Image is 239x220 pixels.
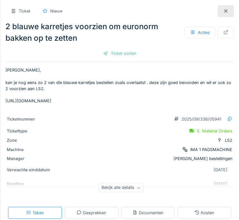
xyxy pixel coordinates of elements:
div: Ticket [19,8,30,14]
div: Gesprekken [76,210,106,216]
div: Kosten [194,210,214,216]
div: Nieuw [50,8,62,14]
div: Documenten [132,210,164,216]
div: Ticketnummer [7,116,55,122]
div: Taken [26,210,44,216]
div: Tickettype [7,128,55,134]
div: [DATE] [214,167,227,173]
div: 5. Material Orders [197,128,232,134]
div: 2025/09/336/05941 [181,116,221,122]
p: [PERSON_NAME], kan je nog eens zo 2 van die blauwe karretjes bestellen zoals overlaatst . deze zi... [5,67,234,104]
div: IMA 1 PADSMACHINE [190,147,232,153]
div: [PERSON_NAME] bestellingen [7,156,233,162]
div: Manager [7,156,55,162]
div: Bekijk alle details [99,183,144,192]
div: Verwachte einddatum [7,167,55,173]
div: L52 [225,137,232,143]
div: Acties [185,27,215,38]
div: Ticket sluiten [98,48,142,59]
div: Zone [7,137,55,143]
div: Machine [7,147,55,153]
div: 2 blauwe karretjes voorzien om euronorm bakken op te zetten [5,21,234,44]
